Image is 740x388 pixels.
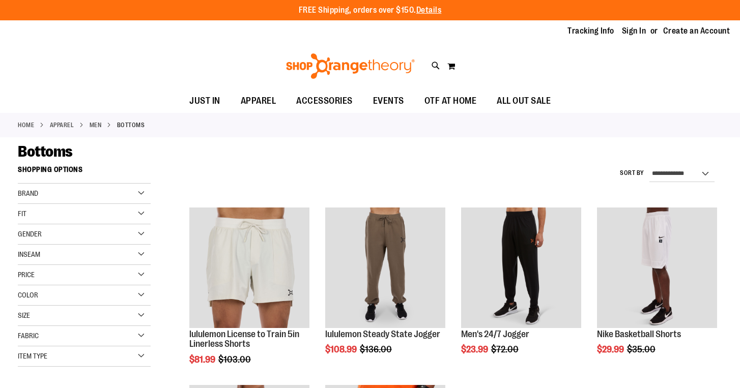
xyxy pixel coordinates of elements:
[18,189,38,197] span: Brand
[597,329,681,339] a: Nike Basketball Shorts
[567,25,614,37] a: Tracking Info
[597,207,717,327] img: Product image for Nike Basketball Shorts
[18,121,34,130] a: Home
[18,291,38,299] span: Color
[491,344,520,354] span: $72.00
[414,89,487,113] a: OTF AT HOME
[218,354,252,365] span: $103.00
[18,184,151,204] div: Brand
[231,89,287,112] a: APPAREL
[597,207,717,329] a: Product image for Nike Basketball Shorts
[620,169,644,177] label: Sort By
[241,89,276,112] span: APPAREL
[18,143,73,160] span: Bottoms
[18,271,35,279] span: Price
[18,230,42,238] span: Gender
[325,344,358,354] span: $108.99
[286,89,363,113] a: ACCESSORIES
[18,352,47,360] span: Item Type
[18,250,40,258] span: Inseam
[18,285,151,306] div: Color
[179,89,231,113] a: JUST IN
[461,329,529,339] a: Men's 24/7 Jogger
[189,354,217,365] span: $81.99
[663,25,730,37] a: Create an Account
[461,207,581,329] a: Product image for 24/7 Jogger
[18,265,151,285] div: Price
[18,311,30,319] span: Size
[424,89,477,112] span: OTF AT HOME
[18,332,39,340] span: Fabric
[592,202,722,380] div: product
[18,245,151,265] div: Inseam
[320,202,450,380] div: product
[189,207,309,329] a: lululemon License to Train 5in Linerless Shorts
[18,210,26,218] span: Fit
[627,344,657,354] span: $35.00
[18,346,151,367] div: Item Type
[461,207,581,327] img: Product image for 24/7 Jogger
[461,344,490,354] span: $23.99
[117,121,145,130] strong: Bottoms
[90,121,102,130] a: MEN
[18,224,151,245] div: Gender
[189,89,220,112] span: JUST IN
[18,161,151,184] strong: Shopping Options
[597,344,625,354] span: $29.99
[50,121,74,130] a: APPAREL
[360,344,393,354] span: $136.00
[18,326,151,346] div: Fabric
[497,89,551,112] span: ALL OUT SALE
[487,89,561,113] a: ALL OUT SALE
[373,89,404,112] span: EVENTS
[299,5,442,16] p: FREE Shipping, orders over $150.
[189,207,309,327] img: lululemon License to Train 5in Linerless Shorts
[622,25,646,37] a: Sign In
[18,306,151,326] div: Size
[456,202,586,380] div: product
[363,89,414,113] a: EVENTS
[296,89,353,112] span: ACCESSORIES
[416,6,442,15] a: Details
[18,204,151,224] div: Fit
[284,53,416,79] img: Shop Orangetheory
[325,207,445,329] a: lululemon Steady State Jogger
[325,207,445,327] img: lululemon Steady State Jogger
[189,329,299,349] a: lululemon License to Train 5in Linerless Shorts
[325,329,440,339] a: lululemon Steady State Jogger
